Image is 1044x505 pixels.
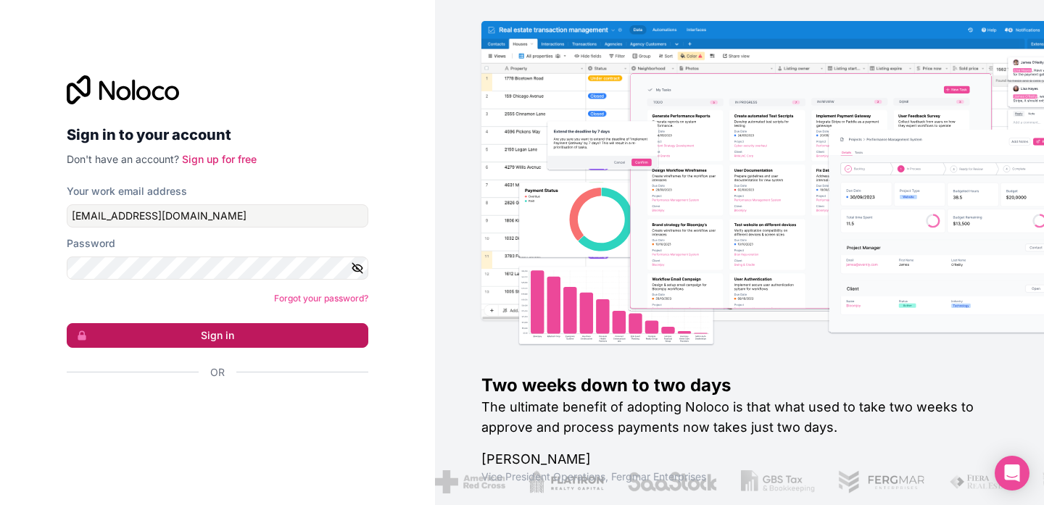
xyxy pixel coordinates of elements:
div: Open Intercom Messenger [995,456,1029,491]
input: Email address [67,204,368,228]
iframe: Sign in with Google Button [59,396,364,427]
img: /assets/american-red-cross-BAupjrZR.png [435,470,505,493]
input: Password [67,256,368,280]
a: Sign up for free [182,153,257,165]
h1: [PERSON_NAME] [481,449,998,469]
h2: Sign in to your account [67,122,368,148]
h1: Two weeks down to two days [481,374,998,397]
h2: The ultimate benefit of adopting Noloco is that what used to take two weeks to approve and proces... [481,397,998,438]
span: Or [210,365,225,380]
span: Don't have an account? [67,153,179,165]
button: Sign in [67,323,368,348]
h1: Vice President Operations , Fergmar Enterprises [481,469,998,484]
label: Your work email address [67,184,187,199]
label: Password [67,236,115,251]
a: Forgot your password? [274,293,368,304]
